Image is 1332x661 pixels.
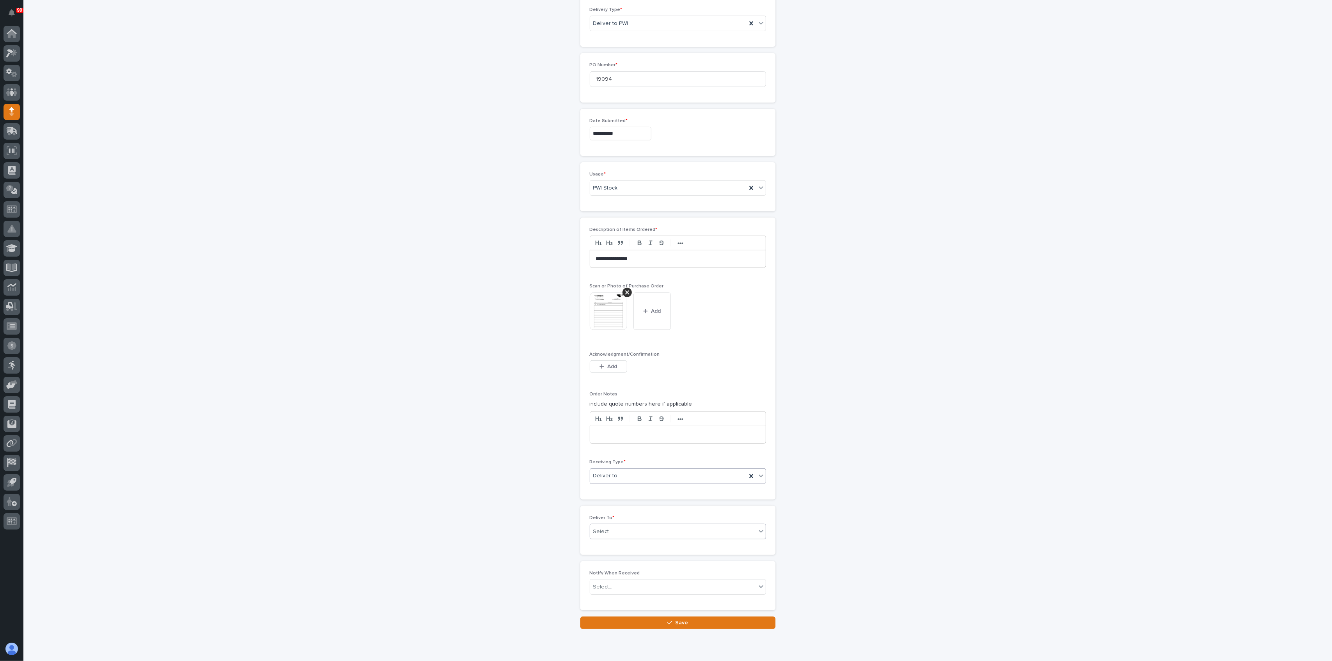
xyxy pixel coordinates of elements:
[675,619,688,626] span: Save
[590,352,660,357] span: Acknowledgment/Confirmation
[4,641,20,657] button: users-avatar
[651,308,661,315] span: Add
[633,292,671,330] button: Add
[590,284,664,289] span: Scan or Photo of Purchase Order
[17,7,22,13] p: 90
[590,571,640,576] span: Notify When Received
[678,240,683,246] strong: •••
[4,5,20,21] button: Notifications
[607,363,617,370] span: Add
[590,172,606,177] span: Usage
[678,416,683,422] strong: •••
[10,9,20,22] div: Notifications90
[590,7,622,12] span: Delivery Type
[593,19,628,28] span: Deliver to PWI
[590,119,628,123] span: Date Submitted
[590,63,618,67] span: PO Number
[580,617,775,629] button: Save
[593,184,618,192] span: PWI Stock
[590,516,615,520] span: Deliver To
[593,583,613,591] div: Select...
[675,414,686,424] button: •••
[590,460,626,464] span: Receiving Type
[590,392,618,397] span: Order Notes
[590,400,766,408] p: include quote numbers here if applicable
[590,360,627,373] button: Add
[675,238,686,248] button: •••
[590,227,658,232] span: Description of Items Ordered
[593,472,618,480] span: Deliver to
[593,528,613,536] div: Select...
